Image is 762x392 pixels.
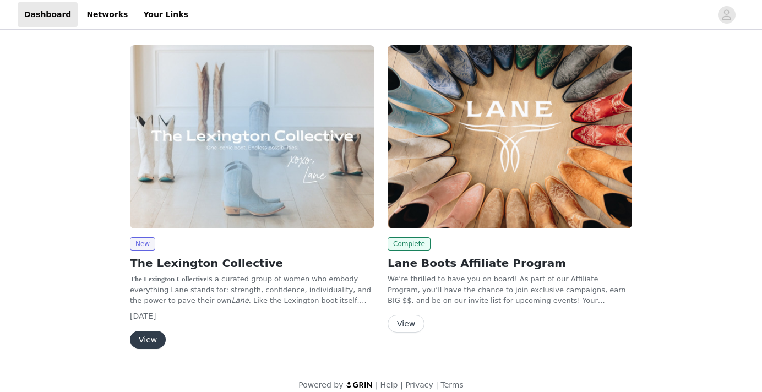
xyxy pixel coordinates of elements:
img: Lane Boots [388,45,632,228]
h2: The Lexington Collective [130,255,374,271]
em: Lane [231,296,248,304]
p: is a curated group of women who embody everything Lane stands for: strength, confidence, individu... [130,274,374,306]
img: Lane Boots [130,45,374,228]
a: Your Links [137,2,195,27]
span: Complete [388,237,431,251]
span: | [400,380,403,389]
span: | [436,380,438,389]
div: avatar [721,6,732,24]
span: [DATE] [130,312,156,320]
h2: Lane Boots Affiliate Program [388,255,632,271]
a: Dashboard [18,2,78,27]
strong: The Lexington Collective [130,275,206,283]
a: Networks [80,2,134,27]
span: Powered by [298,380,343,389]
a: View [130,336,166,344]
img: logo [346,381,373,388]
p: We’re thrilled to have you on board! As part of our Affiliate Program, you’ll have the chance to ... [388,274,632,306]
a: Terms [440,380,463,389]
span: New [130,237,155,251]
button: View [130,331,166,349]
button: View [388,315,424,333]
a: Help [380,380,398,389]
a: Privacy [405,380,433,389]
span: | [375,380,378,389]
a: View [388,320,424,328]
